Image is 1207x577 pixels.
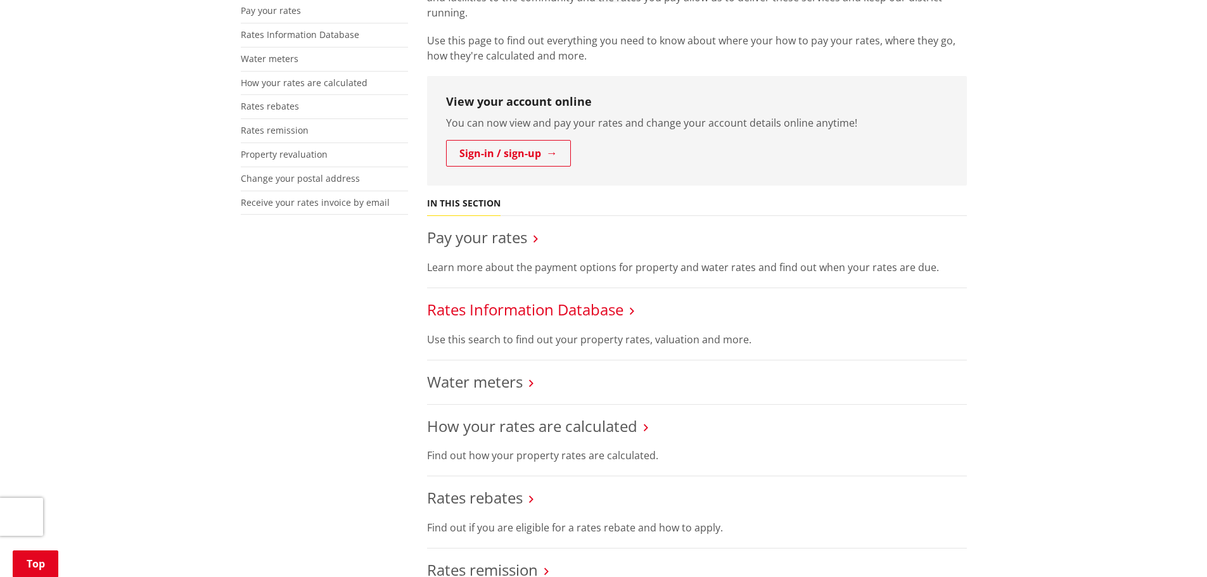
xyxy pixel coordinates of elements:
h5: In this section [427,198,501,209]
a: Property revaluation [241,148,328,160]
p: You can now view and pay your rates and change your account details online anytime! [446,115,948,130]
a: Change your postal address [241,172,360,184]
a: Rates remission [241,124,309,136]
a: How your rates are calculated [241,77,367,89]
p: Use this search to find out your property rates, valuation and more. [427,332,967,347]
a: Sign-in / sign-up [446,140,571,167]
a: Rates Information Database [241,29,359,41]
a: Water meters [241,53,298,65]
a: How your rates are calculated [427,415,637,436]
iframe: Messenger Launcher [1149,524,1194,569]
a: Top [13,550,58,577]
a: Rates rebates [241,100,299,112]
p: Use this page to find out everything you need to know about where your how to pay your rates, whe... [427,33,967,63]
p: Learn more about the payment options for property and water rates and find out when your rates ar... [427,260,967,275]
h3: View your account online [446,95,948,109]
a: Receive your rates invoice by email [241,196,390,208]
a: Rates Information Database [427,299,623,320]
p: Find out how your property rates are calculated. [427,448,967,463]
a: Pay your rates [427,227,527,248]
a: Rates rebates [427,487,523,508]
a: Pay your rates [241,4,301,16]
a: Water meters [427,371,523,392]
p: Find out if you are eligible for a rates rebate and how to apply. [427,520,967,535]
